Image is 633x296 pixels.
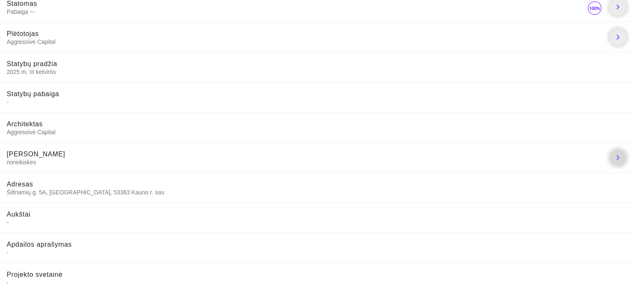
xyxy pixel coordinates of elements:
[7,8,586,15] span: Pabaiga ~-
[7,271,63,278] span: Projekto svetainė
[7,30,39,37] span: Plėtotojas
[7,181,33,188] span: Adresas
[7,241,72,248] span: Apdailos aprašymas
[7,68,626,76] span: 2025 m. III ketvirtis
[7,279,626,286] span: -
[7,189,626,196] span: Šiltnamių g. 5A, [GEOGRAPHIC_DATA], 53363 Kauno r. sav.
[610,149,626,166] a: chevron_right
[7,98,626,106] span: -
[613,153,623,163] i: chevron_right
[613,2,623,12] i: chevron_right
[7,151,65,158] span: [PERSON_NAME]
[7,211,31,218] span: Aukštai
[7,120,43,128] span: Architektas
[7,38,603,46] span: Aggressive Capital
[7,249,626,256] span: -
[610,29,626,46] a: chevron_right
[7,60,57,67] span: Statybų pradžia
[7,128,626,136] span: Aggressive Capital
[7,158,603,166] span: noreikiskes
[7,219,626,226] span: -
[7,90,59,97] span: Statybų pabaiga
[613,32,623,42] i: chevron_right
